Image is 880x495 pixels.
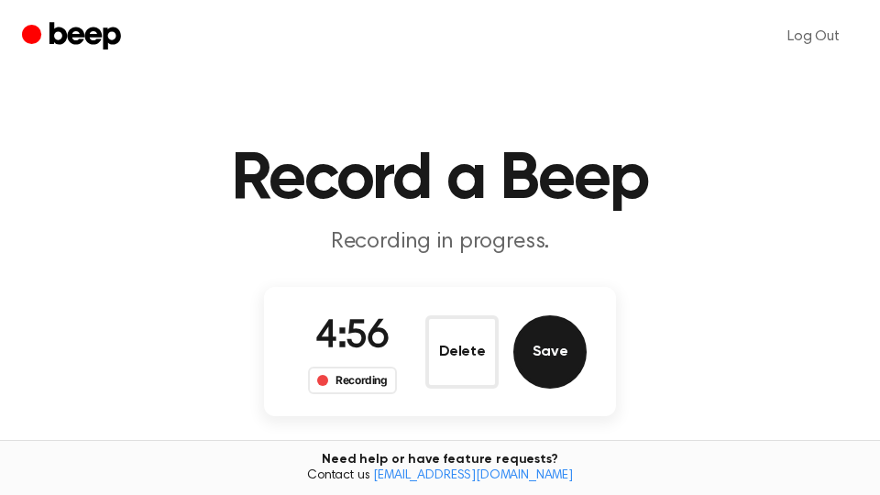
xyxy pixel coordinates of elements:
p: Recording in progress. [88,227,792,258]
button: Delete Audio Record [425,315,499,389]
button: Save Audio Record [513,315,587,389]
div: Recording [308,367,397,394]
h1: Record a Beep [22,147,858,213]
a: [EMAIL_ADDRESS][DOMAIN_NAME] [373,469,573,482]
span: 4:56 [315,318,389,357]
a: Log Out [769,15,858,59]
a: Beep [22,19,126,55]
span: Contact us [11,468,869,485]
